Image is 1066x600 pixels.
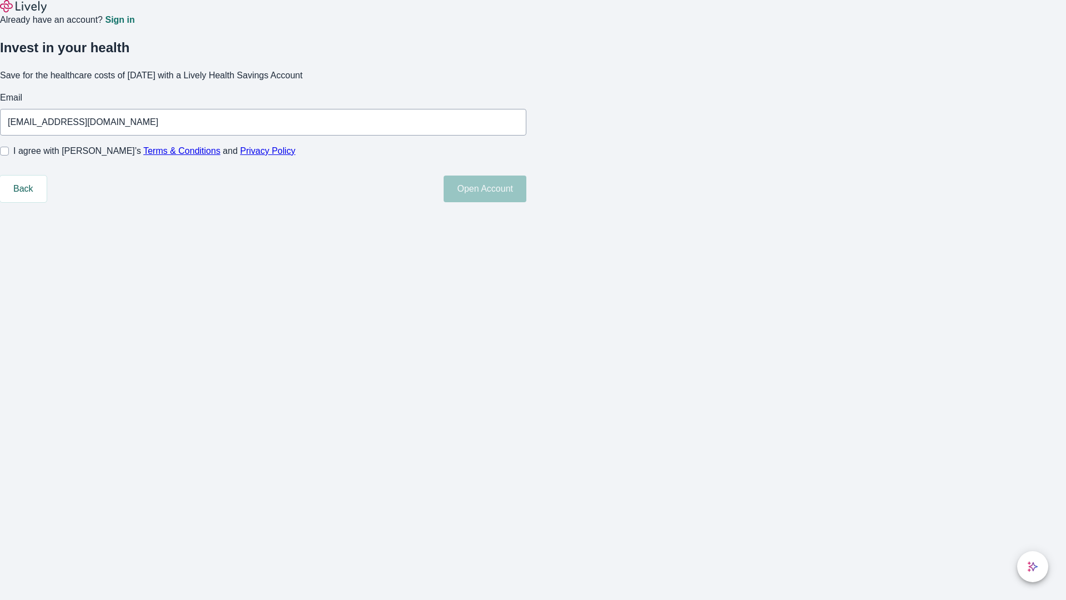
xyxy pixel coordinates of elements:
a: Terms & Conditions [143,146,220,156]
a: Sign in [105,16,134,24]
svg: Lively AI Assistant [1027,561,1038,572]
button: chat [1017,551,1048,582]
span: I agree with [PERSON_NAME]’s and [13,144,295,158]
a: Privacy Policy [240,146,296,156]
